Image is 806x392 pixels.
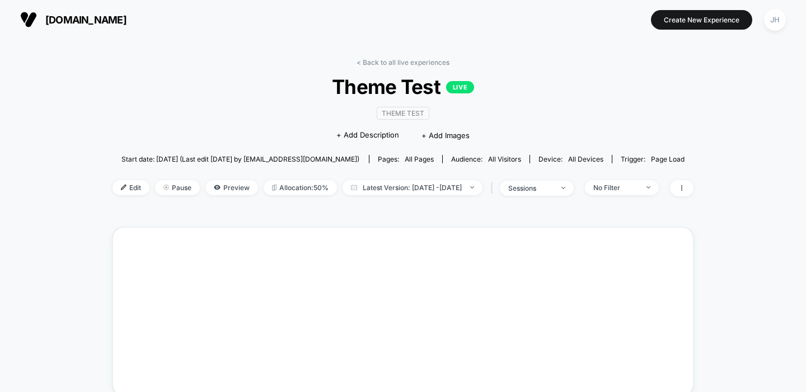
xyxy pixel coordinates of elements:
span: Theme Test [142,75,664,98]
span: all devices [568,155,603,163]
span: Start date: [DATE] (Last edit [DATE] by [EMAIL_ADDRESS][DOMAIN_NAME]) [121,155,359,163]
span: Page Load [651,155,685,163]
div: Audience: [451,155,521,163]
img: edit [121,185,126,190]
span: | [488,180,500,196]
img: end [470,186,474,188]
p: LIVE [446,81,474,93]
span: Latest Version: [DATE] - [DATE] [343,180,482,195]
img: rebalance [272,185,277,191]
span: Theme Test [377,107,429,120]
button: Create New Experience [651,10,752,30]
div: sessions [508,184,553,192]
img: end [163,185,169,190]
img: end [646,186,650,188]
div: Pages: [378,155,434,163]
img: calendar [351,185,357,190]
span: [DOMAIN_NAME] [45,14,126,26]
span: all pages [405,155,434,163]
span: + Add Description [336,130,399,141]
div: JH [764,9,786,31]
button: JH [761,8,789,31]
span: Edit [113,180,149,195]
span: Allocation: 50% [264,180,337,195]
span: + Add Images [421,131,470,140]
span: Pause [155,180,200,195]
span: All Visitors [488,155,521,163]
div: Trigger: [621,155,685,163]
div: No Filter [593,183,638,192]
img: end [561,187,565,189]
span: Device: [529,155,612,163]
img: Visually logo [20,11,37,28]
button: [DOMAIN_NAME] [17,11,130,29]
a: < Back to all live experiences [357,58,449,67]
span: Preview [205,180,258,195]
